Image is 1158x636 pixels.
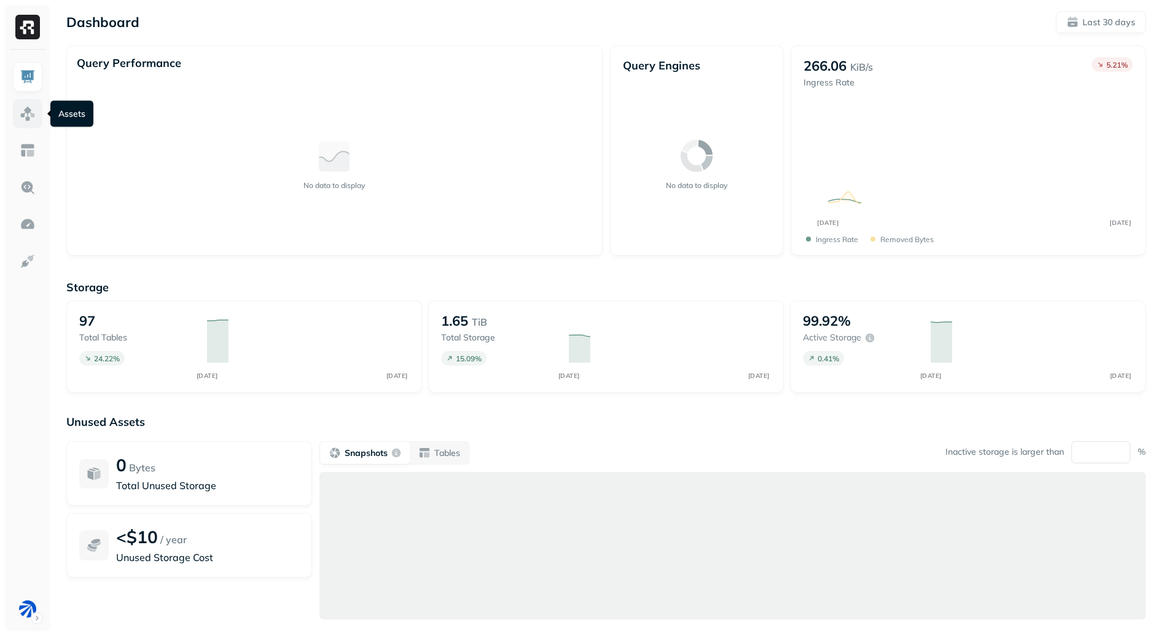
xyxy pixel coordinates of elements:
p: 0 [116,454,127,476]
button: Last 30 days [1056,11,1146,33]
p: Tables [434,447,460,459]
p: 0.41 % [818,354,839,363]
p: Total storage [441,332,557,344]
p: 99.92% [803,312,851,329]
tspan: [DATE] [196,372,217,380]
img: Ryft [15,15,40,39]
img: Integrations [20,253,36,269]
img: Asset Explorer [20,143,36,159]
p: 15.09 % [456,354,482,363]
p: <$10 [116,526,158,548]
p: Unused Assets [66,415,1146,429]
p: 97 [79,312,95,329]
tspan: [DATE] [386,372,407,380]
img: Dashboard [20,69,36,85]
p: Ingress Rate [804,77,873,88]
tspan: [DATE] [558,372,579,380]
p: Query Engines [623,58,771,73]
p: Unused Storage Cost [116,550,299,565]
p: Total Unused Storage [116,478,299,493]
p: / year [160,532,187,547]
img: Optimization [20,216,36,232]
p: No data to display [303,181,365,190]
p: Total tables [79,332,195,344]
p: No data to display [666,181,727,190]
p: Bytes [129,460,155,475]
tspan: [DATE] [1109,372,1131,380]
p: 24.22 % [94,354,120,363]
p: Inactive storage is larger than [945,446,1064,458]
tspan: [DATE] [818,219,839,226]
img: Query Explorer [20,179,36,195]
p: % [1138,446,1146,458]
tspan: [DATE] [1110,219,1132,226]
tspan: [DATE] [748,372,769,380]
p: Query Performance [77,56,181,70]
p: Active storage [803,332,861,344]
p: 5.21 % [1106,60,1128,69]
p: Last 30 days [1082,17,1135,28]
p: Dashboard [66,14,139,31]
p: 1.65 [441,312,468,329]
p: Removed bytes [880,235,934,244]
p: KiB/s [850,60,873,74]
tspan: [DATE] [920,372,941,380]
p: TiB [472,315,487,329]
img: BAM [19,600,36,618]
div: Assets [50,101,93,127]
p: Ingress Rate [816,235,858,244]
p: Storage [66,280,1146,294]
p: Snapshots [345,447,388,459]
p: 266.06 [804,57,847,74]
img: Assets [20,106,36,122]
